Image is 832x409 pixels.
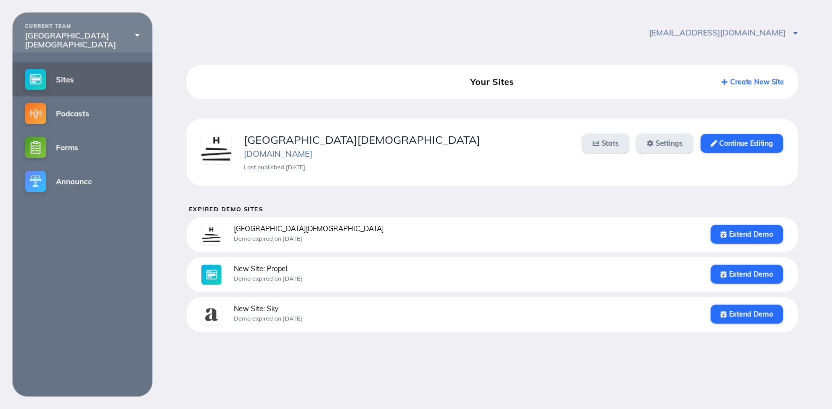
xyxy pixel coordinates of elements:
[12,130,152,164] a: Forms
[234,265,698,273] div: New Site: Propel
[711,225,783,244] a: Extend Demo
[722,77,784,86] a: Create New Site
[701,134,783,153] a: Continue Editing
[234,315,698,322] div: Demo expired on [DATE]
[12,62,152,96] a: Sites
[25,69,46,90] img: sites-small@2x.png
[25,31,140,49] div: [GEOGRAPHIC_DATA][DEMOGRAPHIC_DATA]
[234,275,698,282] div: Demo expired on [DATE]
[201,134,231,164] img: psqtb4ykltgfx2pd.png
[244,134,570,146] div: [GEOGRAPHIC_DATA][DEMOGRAPHIC_DATA]
[244,148,312,159] a: [DOMAIN_NAME]
[234,305,698,313] div: New Site: Sky
[711,305,783,324] a: Extend Demo
[25,23,140,29] div: CURRENT TEAM
[201,225,221,245] img: yi6qrzusiobb5tho.png
[201,265,221,285] img: sites-large@2x.jpg
[189,206,798,212] h5: Expired Demo Sites
[395,73,589,91] div: Your Sites
[244,164,570,171] div: Last published [DATE]
[201,305,221,325] img: 0n5e3kwwxbuc3jxm.jpg
[583,134,629,153] a: Stats
[234,225,698,233] div: [GEOGRAPHIC_DATA][DEMOGRAPHIC_DATA]
[649,27,798,37] span: [EMAIL_ADDRESS][DOMAIN_NAME]
[637,134,693,153] a: Settings
[12,96,152,130] a: Podcasts
[25,103,46,124] img: podcasts-small@2x.png
[25,171,46,192] img: announce-small@2x.png
[711,265,783,284] a: Extend Demo
[25,137,46,158] img: forms-small@2x.png
[234,235,698,242] div: Demo expired on [DATE]
[12,164,152,198] a: Announce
